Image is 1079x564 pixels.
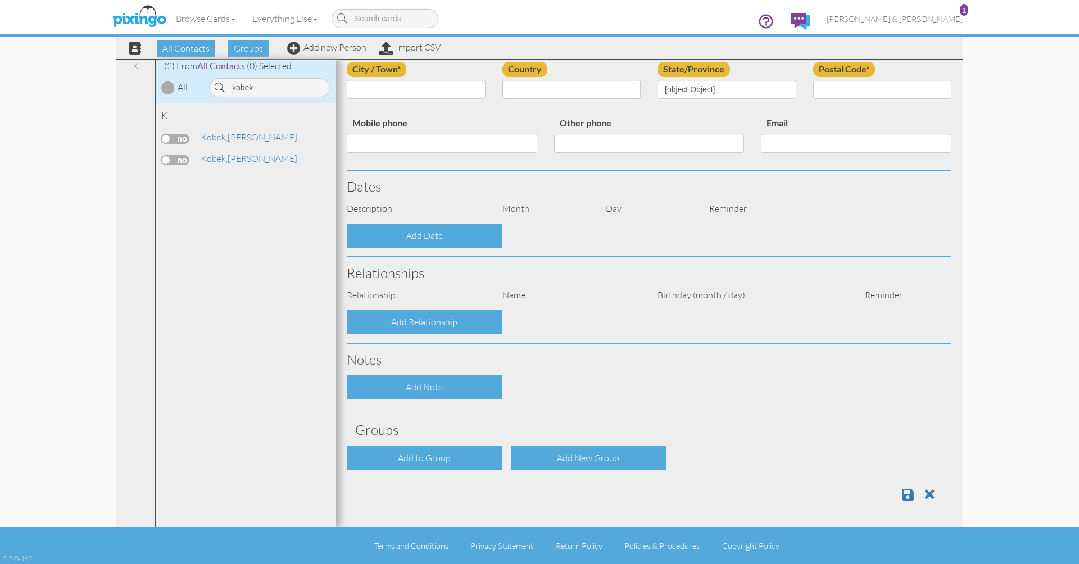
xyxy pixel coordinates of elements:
div: Add to Group [347,446,502,470]
a: Policies & Procedures [624,541,700,551]
a: Privacy Statement [470,541,533,551]
img: pixingo logo [110,3,169,31]
label: City / Town* [347,62,406,77]
a: K [127,59,144,72]
h3: Dates [347,179,951,194]
span: All Contacts [197,60,245,71]
div: Description [338,202,494,215]
a: Add new Person [287,42,366,53]
div: Add Relationship [347,310,502,334]
img: comments.svg [791,13,810,30]
span: Kobek, [201,153,228,164]
div: Add Date [347,224,502,248]
div: Name [494,289,650,302]
label: Mobile phone [347,116,413,131]
div: Add Note [347,375,502,399]
a: Terms and Conditions [374,541,448,551]
h3: Notes [347,352,951,367]
label: State/Province [658,62,730,77]
div: Month [494,202,597,215]
label: Postal Code* [813,62,875,77]
span: [PERSON_NAME] & [PERSON_NAME] [827,14,963,24]
div: K [161,109,330,125]
label: Other phone [554,116,617,131]
div: All [178,81,188,94]
div: (2) From [156,60,336,72]
h3: Groups [355,422,943,437]
span: Groups [228,40,269,57]
span: (0) Selected [247,60,292,71]
div: Birthday (month / day) [649,289,856,302]
div: Day [597,202,701,215]
div: Reminder [856,289,908,302]
a: [PERSON_NAME] & [PERSON_NAME] 1 [818,4,971,33]
label: Country [502,62,547,77]
a: Copyright Policy [722,541,779,551]
a: Import CSV [379,42,441,53]
h3: Relationships [347,266,951,280]
a: Everything Else [244,4,326,33]
a: [PERSON_NAME] [200,152,298,165]
span: Kobek, [201,131,228,143]
div: 1 [960,4,968,16]
div: Add New Group [511,446,667,470]
a: Return Policy [556,541,602,551]
div: Reminder [701,202,804,215]
span: All Contacts [157,40,215,57]
a: Browse Cards [167,4,244,33]
div: Relationship [338,289,494,302]
div: 2.2.0-462 [3,553,32,563]
a: [PERSON_NAME] [200,130,298,144]
label: Email [761,116,794,131]
input: Search cards [332,9,438,28]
